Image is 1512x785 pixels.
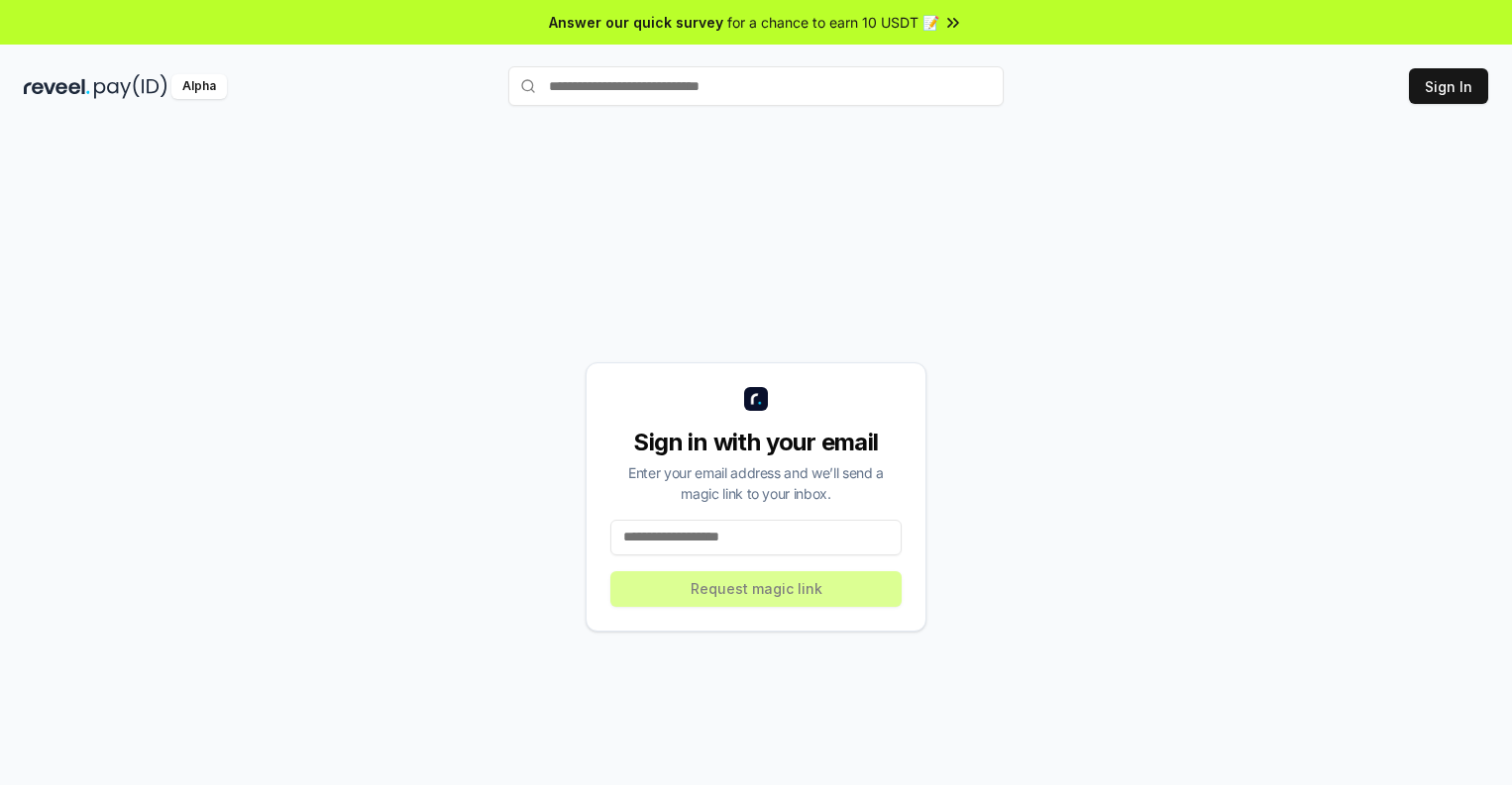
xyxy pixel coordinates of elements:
[171,74,227,99] div: Alpha
[744,387,768,411] img: logo_small
[610,427,902,458] div: Sign in with your email
[610,462,902,504] div: Enter your email address and we’ll send a magic link to your inbox.
[94,74,167,99] img: pay_id
[549,12,723,33] span: Answer our quick survey
[727,12,939,33] span: for a chance to earn 10 USDT 📝
[24,74,90,99] img: reveel_dark
[1409,68,1488,104] button: Sign In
